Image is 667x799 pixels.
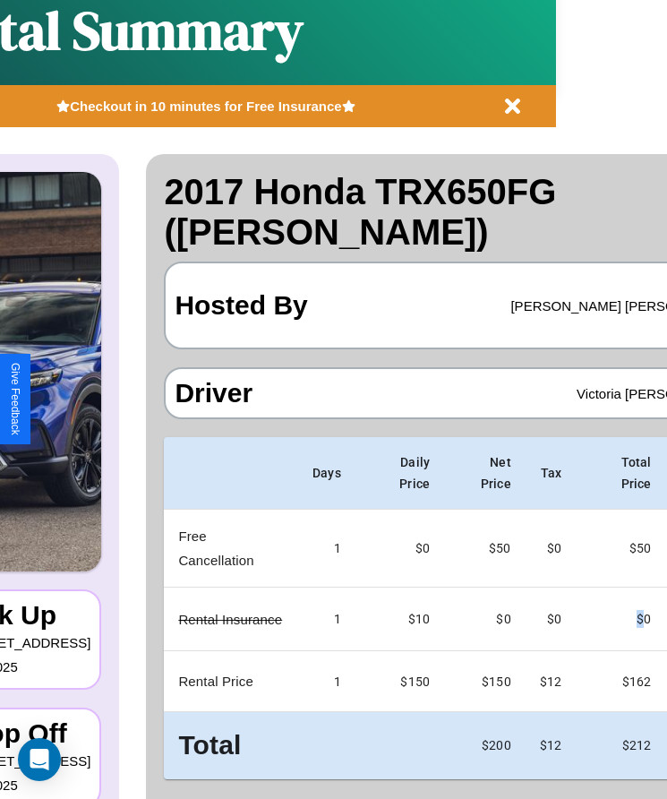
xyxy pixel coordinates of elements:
td: $0 [526,510,576,588]
td: $ 0 [444,588,526,651]
td: $0 [355,510,444,588]
div: Give Feedback [9,363,21,435]
td: $ 12 [526,651,576,712]
td: $ 200 [444,712,526,779]
th: Tax [526,437,576,510]
th: Daily Price [355,437,444,510]
th: Total Price [576,437,665,510]
td: $ 0 [576,588,665,651]
td: $ 212 [576,712,665,779]
td: $ 162 [576,651,665,712]
th: Net Price [444,437,526,510]
td: $0 [526,588,576,651]
h3: Hosted By [175,272,307,339]
td: $ 150 [355,651,444,712]
td: $ 50 [444,510,526,588]
p: Rental Price [178,669,284,693]
td: 1 [298,588,355,651]
td: 1 [298,651,355,712]
td: $ 150 [444,651,526,712]
td: $ 50 [576,510,665,588]
td: $10 [355,588,444,651]
td: $ 12 [526,712,576,779]
h3: Total [178,726,284,765]
td: 1 [298,510,355,588]
div: Open Intercom Messenger [18,738,61,781]
th: Days [298,437,355,510]
h3: Driver [175,378,252,408]
p: Free Cancellation [178,524,284,572]
p: Rental Insurance [178,607,284,631]
b: Checkout in 10 minutes for Free Insurance [70,99,341,114]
